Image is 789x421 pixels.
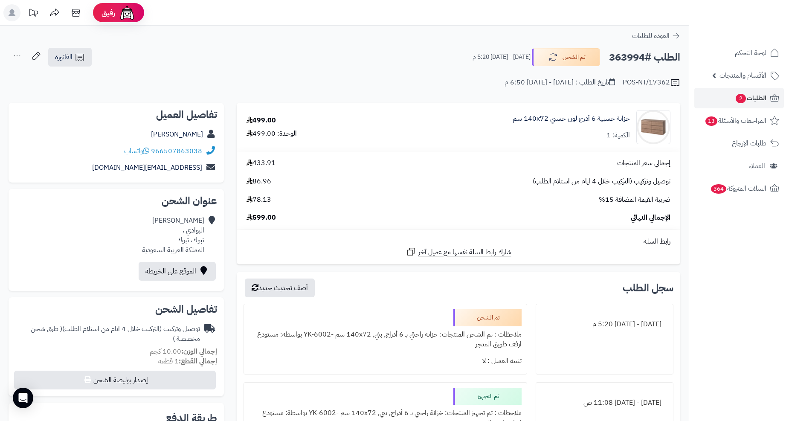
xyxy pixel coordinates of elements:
small: [DATE] - [DATE] 5:20 م [473,53,531,61]
a: الموقع على الخريطة [139,262,216,281]
a: خزانة خشبية 6 أدرج لون خشبي 140x72 سم [513,114,630,124]
span: ضريبة القيمة المضافة 15% [599,195,670,205]
a: واتساب [124,146,149,156]
div: تنبيه العميل : لا [249,353,522,369]
img: 1752058398-1(9)-90x90.jpg [637,110,670,144]
div: الوحدة: 499.00 [247,129,297,139]
a: شارك رابط السلة نفسها مع عميل آخر [406,247,511,257]
strong: إجمالي الوزن: [181,346,217,357]
small: 1 قطعة [158,356,217,366]
small: 10.00 كجم [150,346,217,357]
div: رابط السلة [240,237,677,247]
button: تم الشحن [532,48,600,66]
span: ( طرق شحن مخصصة ) [31,324,200,344]
a: لوحة التحكم [694,43,784,63]
a: طلبات الإرجاع [694,133,784,154]
h3: سجل الطلب [623,283,673,293]
span: شارك رابط السلة نفسها مع عميل آخر [418,247,511,257]
span: 78.13 [247,195,271,205]
span: إجمالي سعر المنتجات [617,158,670,168]
a: السلات المتروكة364 [694,178,784,199]
a: العودة للطلبات [632,31,680,41]
div: [DATE] - [DATE] 11:08 ص [541,395,668,411]
span: الفاتورة [55,52,73,62]
a: الطلبات2 [694,88,784,108]
span: 599.00 [247,213,276,223]
span: 13 [705,116,717,126]
div: [DATE] - [DATE] 5:20 م [541,316,668,333]
div: POS-NT/17362 [623,78,680,88]
div: Open Intercom Messenger [13,388,33,408]
span: طلبات الإرجاع [732,137,766,149]
span: العودة للطلبات [632,31,670,41]
div: 499.00 [247,116,276,125]
a: العملاء [694,156,784,176]
span: الأقسام والمنتجات [719,70,766,81]
div: تم الشحن [453,309,522,326]
button: إصدار بوليصة الشحن [14,371,216,389]
div: الكمية: 1 [606,131,630,140]
div: توصيل وتركيب (التركيب خلال 4 ايام من استلام الطلب) [15,324,200,344]
a: الفاتورة [48,48,92,67]
span: 433.91 [247,158,276,168]
img: logo-2.png [731,22,781,40]
span: الإجمالي النهائي [631,213,670,223]
span: 86.96 [247,177,271,186]
h2: عنوان الشحن [15,196,217,206]
img: ai-face.png [119,4,136,21]
span: 2 [736,94,746,103]
div: ملاحظات : تم الشحن المنتجات: خزانة راحتي بـ 6 أدراج, بني, ‎140x72 سم‏ -YK-6002 بواسطة: مستودع ارف... [249,326,522,353]
span: المراجعات والأسئلة [705,115,766,127]
span: الطلبات [735,92,766,104]
strong: إجمالي القطع: [179,356,217,366]
span: لوحة التحكم [735,47,766,59]
span: السلات المتروكة [710,183,766,195]
h2: الطلب #363994 [609,49,680,66]
div: تم التجهيز [453,388,522,405]
div: [PERSON_NAME] البوادي ، تبوك، تبوك المملكة العربية السعودية [142,216,204,255]
span: رفيق [102,8,115,18]
a: 966507863038 [151,146,202,156]
a: [PERSON_NAME] [151,129,203,139]
a: تحديثات المنصة [23,4,44,23]
a: [EMAIL_ADDRESS][DOMAIN_NAME] [92,163,202,173]
span: توصيل وتركيب (التركيب خلال 4 ايام من استلام الطلب) [533,177,670,186]
div: تاريخ الطلب : [DATE] - [DATE] 6:50 م [505,78,615,87]
h2: تفاصيل الشحن [15,304,217,314]
span: العملاء [748,160,765,172]
span: 364 [711,184,726,194]
h2: تفاصيل العميل [15,110,217,120]
button: أضف تحديث جديد [245,279,315,297]
a: المراجعات والأسئلة13 [694,110,784,131]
